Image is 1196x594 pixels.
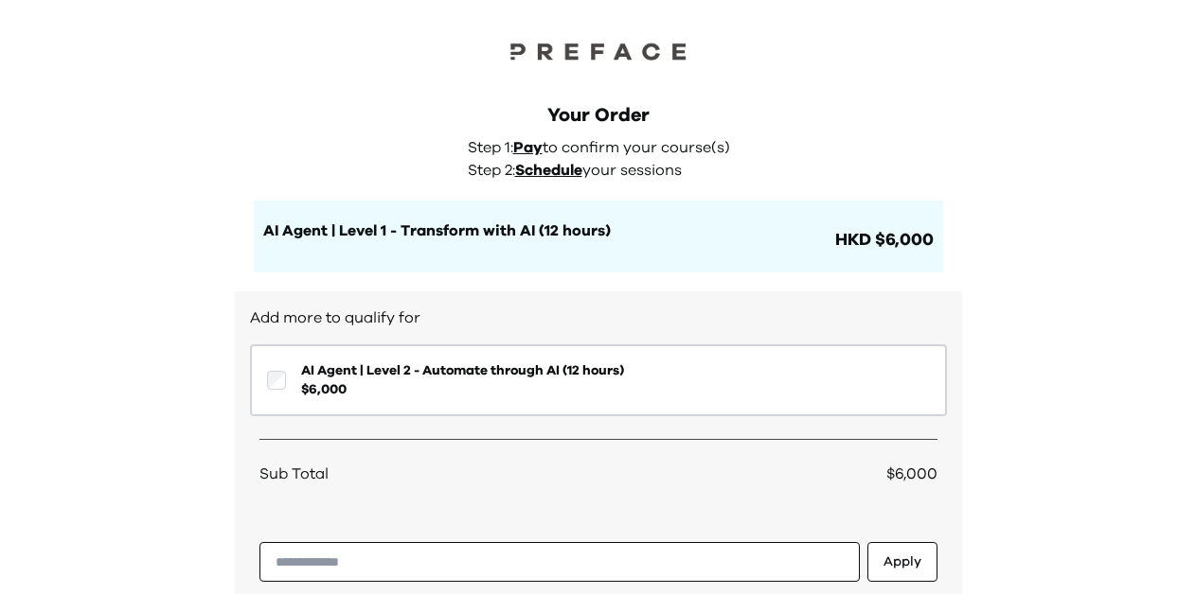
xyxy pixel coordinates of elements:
span: Sub Total [259,463,329,485]
p: Step 2: your sessions [468,159,741,182]
button: AI Agent | Level 2 - Automate through AI (12 hours)$6,000 [250,344,947,416]
span: Schedule [515,163,582,178]
div: Your Order [254,102,943,129]
button: Apply [867,542,937,582]
span: HKD $6,000 [831,227,934,253]
span: AI Agent | Level 2 - Automate through AI (12 hours) [301,361,624,380]
p: Step 1: to confirm your course(s) [468,136,741,159]
img: Preface Logo [504,38,693,64]
h2: Add more to qualify for [250,306,947,329]
h1: AI Agent | Level 1 - Transform with AI (12 hours) [263,219,831,242]
span: $ 6,000 [301,380,624,399]
span: $6,000 [886,466,937,481]
span: Pay [513,140,543,155]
